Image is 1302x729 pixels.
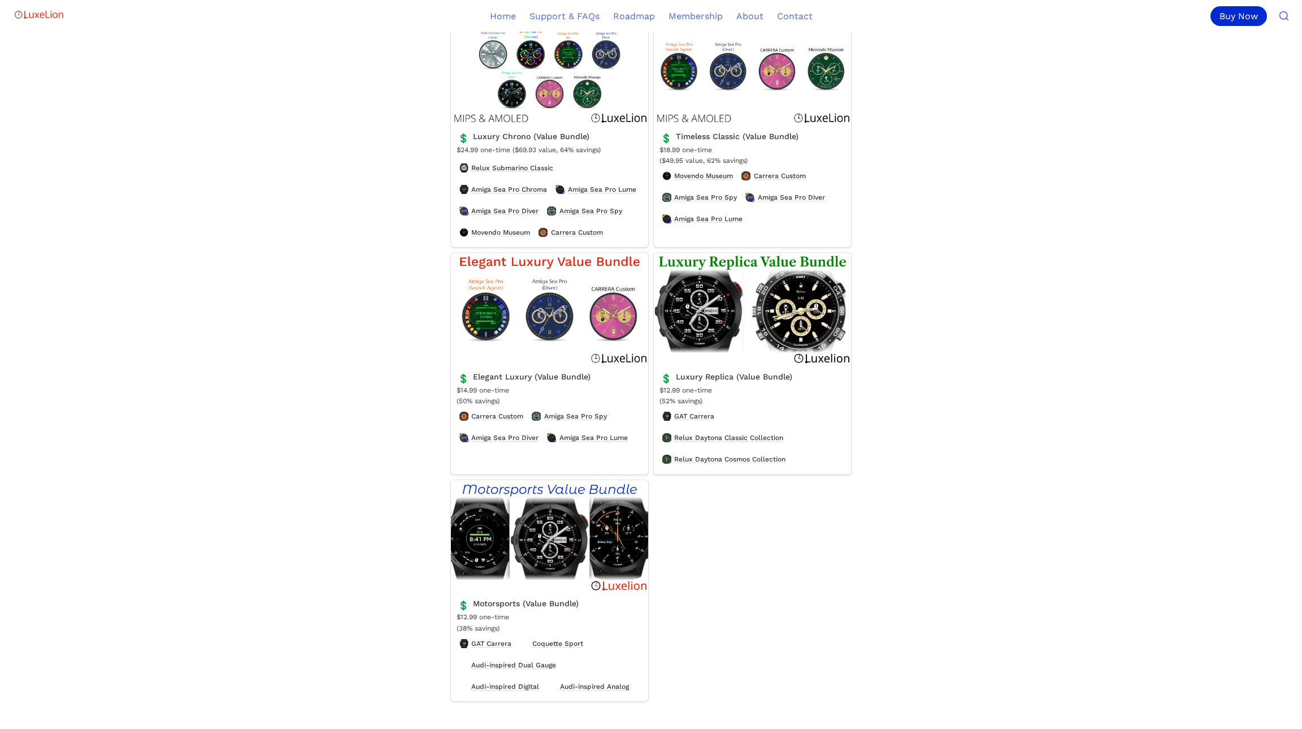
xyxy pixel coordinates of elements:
[1210,6,1267,26] div: Buy Now
[451,480,648,702] a: Motorsports (Value Bundle)
[451,12,648,247] a: Luxury Chrono (Value Bundle)
[14,3,64,26] img: Logo
[1210,6,1271,26] a: Buy Now
[654,253,851,475] a: Luxury Replica (Value Bundle)
[451,253,648,475] a: Elegant Luxury (Value Bundle)
[654,12,851,247] a: Timeless Classic (Value Bundle)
